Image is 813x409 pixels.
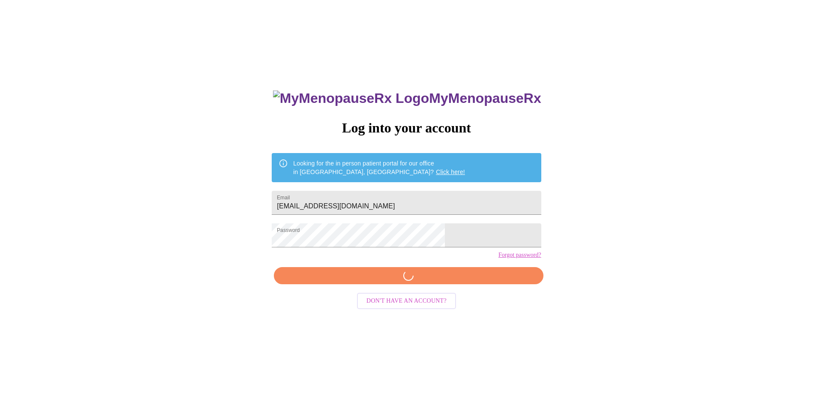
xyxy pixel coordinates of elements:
[357,293,456,310] button: Don't have an account?
[355,297,458,304] a: Don't have an account?
[293,156,465,180] div: Looking for the in person patient portal for our office in [GEOGRAPHIC_DATA], [GEOGRAPHIC_DATA]?
[272,120,541,136] h3: Log into your account
[498,252,541,259] a: Forgot password?
[273,90,429,106] img: MyMenopauseRx Logo
[436,168,465,175] a: Click here!
[366,296,447,307] span: Don't have an account?
[273,90,541,106] h3: MyMenopauseRx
